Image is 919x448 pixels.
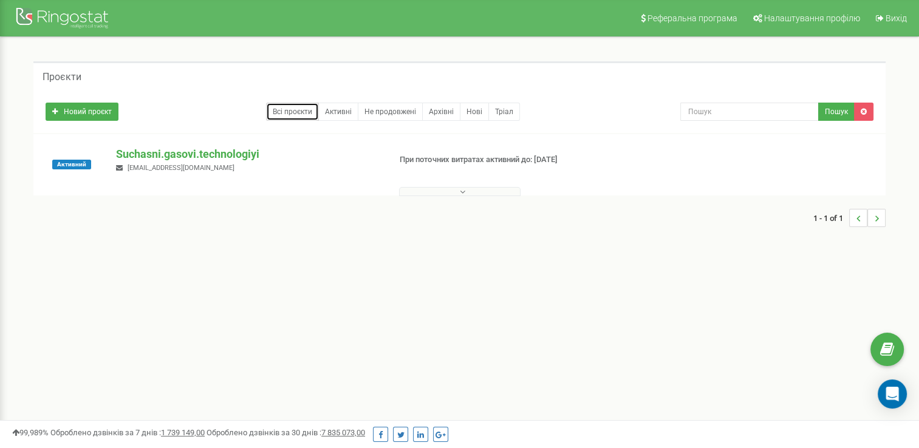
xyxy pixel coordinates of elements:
span: 1 - 1 of 1 [813,209,849,227]
p: Suchasni.gasovi.technologiyi [116,146,380,162]
span: 99,989% [12,428,49,437]
span: Оброблено дзвінків за 30 днів : [207,428,365,437]
span: Активний [52,160,91,169]
div: Open Intercom Messenger [878,379,907,409]
span: [EMAIL_ADDRESS][DOMAIN_NAME] [128,164,234,172]
input: Пошук [680,103,819,121]
span: Оброблено дзвінків за 7 днів : [50,428,205,437]
span: Вихід [886,13,907,23]
a: Активні [318,103,358,121]
a: Нові [460,103,489,121]
a: Всі проєкти [266,103,319,121]
a: Тріал [488,103,520,121]
span: Налаштування профілю [764,13,860,23]
a: Не продовжені [358,103,423,121]
span: Реферальна програма [647,13,737,23]
a: Архівні [422,103,460,121]
h5: Проєкти [43,72,81,83]
a: Новий проєкт [46,103,118,121]
p: При поточних витратах активний до: [DATE] [400,154,593,166]
button: Пошук [818,103,855,121]
u: 1 739 149,00 [161,428,205,437]
u: 7 835 073,00 [321,428,365,437]
nav: ... [813,197,886,239]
